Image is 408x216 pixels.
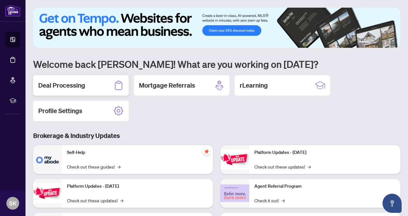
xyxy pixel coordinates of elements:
span: → [120,197,123,204]
button: 3 [376,41,379,44]
button: 5 [386,41,389,44]
img: Agent Referral Program [221,184,249,202]
h1: Welcome back [PERSON_NAME]! What are you working on [DATE]? [33,58,400,70]
p: Self-Help [67,149,208,156]
img: Platform Updates - September 16, 2025 [33,183,62,203]
button: 6 [391,41,394,44]
a: Check out these guides!→ [67,163,120,170]
h2: Mortgage Referrals [139,81,195,90]
img: Slide 0 [33,8,400,48]
span: pushpin [203,148,210,155]
p: Platform Updates - [DATE] [67,183,208,190]
p: Platform Updates - [DATE] [254,149,395,156]
p: Agent Referral Program [254,183,395,190]
h2: Profile Settings [38,106,82,115]
a: Check out these updates!→ [254,163,311,170]
span: SK [9,199,17,208]
button: Open asap [382,194,402,213]
h2: rLearning [240,81,268,90]
button: 2 [371,41,374,44]
button: 1 [358,41,368,44]
span: → [117,163,120,170]
a: Check out these updates!→ [67,197,123,204]
h2: Deal Processing [38,81,85,90]
button: 4 [381,41,384,44]
img: Platform Updates - June 23, 2025 [221,149,249,169]
h3: Brokerage & Industry Updates [33,131,400,140]
span: → [308,163,311,170]
a: Check it out!→ [254,197,285,204]
img: logo [5,5,20,17]
span: → [281,197,285,204]
img: Self-Help [33,145,62,174]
